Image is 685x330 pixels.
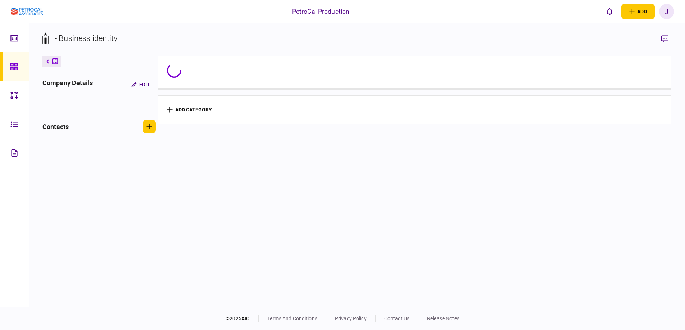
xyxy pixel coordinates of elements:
[292,7,350,16] div: PetroCal Production
[167,107,212,113] button: add category
[602,4,617,19] button: open notifications list
[659,4,674,19] button: J
[621,4,655,19] button: open adding identity options
[384,316,409,321] a: contact us
[126,78,156,91] button: Edit
[335,316,367,321] a: privacy policy
[226,315,259,322] div: © 2025 AIO
[427,316,459,321] a: release notes
[55,32,118,44] div: - Business identity
[11,8,43,16] img: client company logo
[267,316,317,321] a: terms and conditions
[42,78,93,91] div: company details
[42,122,69,132] div: contacts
